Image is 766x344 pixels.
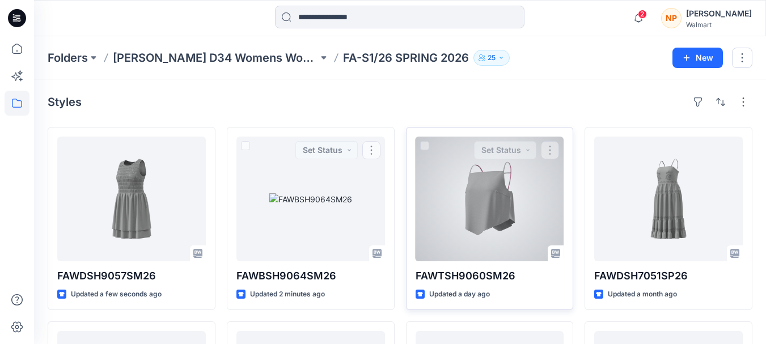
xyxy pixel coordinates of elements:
div: [PERSON_NAME] [686,7,752,20]
div: NP [661,8,682,28]
a: FAWDSH9057SM26 [57,137,206,261]
p: FAWDSH7051SP26 [594,268,743,284]
p: FAWDSH9057SM26 [57,268,206,284]
span: 2 [638,10,647,19]
a: FAWBSH9064SM26 [236,137,385,261]
p: Updated a day ago [429,288,490,300]
p: Updated a month ago [608,288,677,300]
div: Walmart [686,20,752,29]
p: FA-S1/26 SPRING 2026 [343,50,469,66]
a: [PERSON_NAME] D34 Womens Wovens [113,50,318,66]
a: FAWTSH9060SM26 [416,137,564,261]
p: Updated a few seconds ago [71,288,162,300]
h4: Styles [48,95,82,109]
button: New [672,48,723,68]
p: 25 [488,52,496,64]
p: FAWBSH9064SM26 [236,268,385,284]
button: 25 [473,50,510,66]
a: Folders [48,50,88,66]
a: FAWDSH7051SP26 [594,137,743,261]
p: Updated 2 minutes ago [250,288,325,300]
p: FAWTSH9060SM26 [416,268,564,284]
